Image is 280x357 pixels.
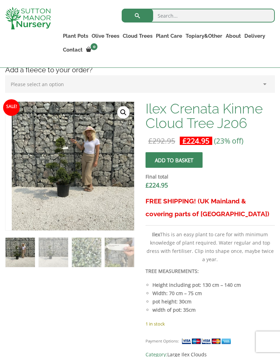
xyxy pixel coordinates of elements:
[152,231,160,238] b: Ilex
[117,106,130,119] a: View full-screen image gallery
[152,298,192,305] strong: pot height: 30cm
[146,173,275,181] dt: Final total
[183,136,209,146] bdi: 224.95
[105,238,134,267] img: Ilex Crenata Kinme Cloud Tree J206 - Image 4
[3,99,20,116] span: Sale!
[148,136,152,146] span: £
[122,9,275,22] input: Search...
[224,31,243,41] a: About
[72,238,101,267] img: Ilex Crenata Kinme Cloud Tree J206 - Image 3
[181,338,233,345] img: payment supported
[5,7,51,29] img: logo
[146,268,199,274] strong: TREE MEASUREMENTS:
[146,320,275,328] p: 1 in stock
[146,338,179,344] small: Payment Options:
[154,31,184,41] a: Plant Care
[183,136,187,146] span: £
[61,31,90,41] a: Plant Pots
[61,45,84,55] a: Contact
[152,290,202,296] strong: Width: 70 cm – 75 cm
[91,43,97,50] span: 0
[184,31,224,41] a: Topiary&Other
[146,230,275,264] p: This is an easy plant to care for with minimum knowledge of plant required. Water regular and top...
[214,136,243,146] span: (23% off)
[121,31,154,41] a: Cloud Trees
[243,31,267,41] a: Delivery
[90,31,121,41] a: Olive Trees
[146,181,168,189] bdi: 224.95
[146,195,275,220] h3: FREE SHIPPING! (UK Mainland & covering parts of [GEOGRAPHIC_DATA])
[84,45,100,55] a: 0
[152,282,241,288] strong: Height including pot: 130 cm – 140 cm
[146,181,149,189] span: £
[146,152,203,168] button: Add to basket
[148,136,175,146] bdi: 292.95
[39,238,68,267] img: Ilex Crenata Kinme Cloud Tree J206 - Image 2
[146,101,275,130] h1: Ilex Crenata Kinme Cloud Tree J206
[6,238,35,267] img: Ilex Crenata Kinme Cloud Tree J206
[152,306,196,313] strong: width of pot: 35cm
